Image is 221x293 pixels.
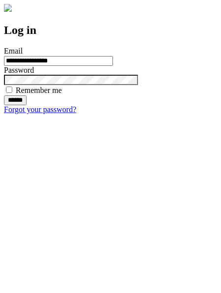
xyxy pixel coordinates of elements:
[4,105,76,114] a: Forgot your password?
[4,66,34,74] label: Password
[4,24,217,37] h2: Log in
[4,4,12,12] img: logo-4e3dc11c47720685a147b03b5a06dd966a58ff35d612b21f08c02c0306f2b779.png
[4,47,23,55] label: Email
[16,86,62,94] label: Remember me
